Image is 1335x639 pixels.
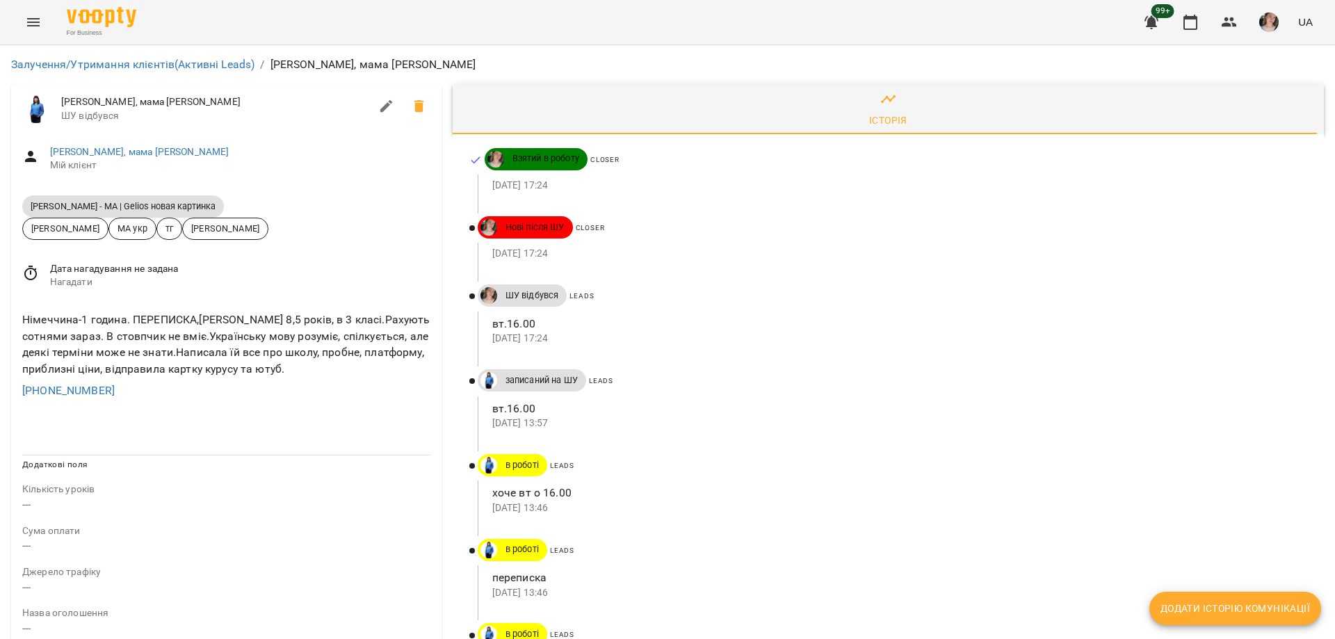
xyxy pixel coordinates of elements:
[22,95,50,123] img: Дащенко Аня
[67,29,136,38] span: For Business
[550,547,574,554] span: Leads
[50,146,229,157] a: [PERSON_NAME], мама [PERSON_NAME]
[1293,9,1318,35] button: UA
[492,179,1302,193] p: [DATE] 17:24
[576,224,605,232] span: Closer
[50,159,430,172] span: Мій клієнт
[270,56,476,73] p: [PERSON_NAME], мама [PERSON_NAME]
[492,586,1302,600] p: [DATE] 13:46
[1298,15,1313,29] span: UA
[22,537,430,554] p: ---
[22,620,430,637] p: ---
[1160,600,1310,617] span: Додати історію комунікації
[157,222,181,235] span: тг
[492,247,1302,261] p: [DATE] 17:24
[22,384,115,397] a: [PHONE_NUMBER]
[480,542,497,558] img: Дащенко Аня
[11,58,254,71] a: Залучення/Утримання клієнтів(Активні Leads)
[61,109,370,123] span: ШУ відбувся
[50,262,430,276] span: Дата нагадування не задана
[589,377,613,385] span: Leads
[497,543,547,556] span: в роботі
[50,275,430,289] span: Нагадати
[22,483,430,496] p: field-description
[17,6,50,39] button: Menu
[22,524,430,538] p: field-description
[480,219,497,236] img: ДТ УКР Нечиполюк Мирослава https://us06web.zoom.us/j/87978670003
[497,374,586,387] span: записаний на ШУ
[497,289,567,302] span: ШУ відбувся
[869,112,907,129] div: Історія
[497,459,547,471] span: в роботі
[497,221,573,234] span: Нові після ШУ
[590,156,620,163] span: Closer
[260,56,264,73] li: /
[183,222,268,235] span: [PERSON_NAME]
[569,292,594,300] span: Leads
[22,606,430,620] p: field-description
[478,287,497,304] a: ДТ УКР Нечиполюк Мирослава https://us06web.zoom.us/j/87978670003
[109,222,156,235] span: МА укр
[22,496,430,513] p: ---
[550,631,574,638] span: Leads
[22,460,88,469] span: Додаткові поля
[492,485,1302,501] p: хоче вт о 16.00
[478,219,497,236] a: ДТ УКР Нечиполюк Мирослава https://us06web.zoom.us/j/87978670003
[485,151,504,168] a: ДТ УКР Нечиполюк Мирослава https://us06web.zoom.us/j/87978670003
[1151,4,1174,18] span: 99+
[19,309,433,380] div: Німеччина-1 година. ПЕРЕПИСКА,[PERSON_NAME] 8,5 років, в 3 класі.Рахують сотнями зараз. В стовпчи...
[67,7,136,27] img: Voopty Logo
[22,200,224,212] span: [PERSON_NAME] - МА | Gelios новая картинка
[22,579,430,596] p: ---
[478,457,497,474] a: Дащенко Аня
[492,569,1302,586] p: переписка
[480,372,497,389] img: Дащенко Аня
[23,222,108,235] span: [PERSON_NAME]
[1149,592,1321,625] button: Додати історію комунікації
[492,401,1302,417] p: вт.16.00
[487,151,504,168] img: ДТ УКР Нечиполюк Мирослава https://us06web.zoom.us/j/87978670003
[1259,13,1279,32] img: 6afb9eb6cc617cb6866001ac461bd93f.JPG
[492,416,1302,430] p: [DATE] 13:57
[492,332,1302,346] p: [DATE] 17:24
[22,565,430,579] p: field-description
[492,316,1302,332] p: вт.16.00
[504,152,588,165] span: Взятий в роботу
[492,501,1302,515] p: [DATE] 13:46
[61,95,370,109] span: [PERSON_NAME], мама [PERSON_NAME]
[550,462,574,469] span: Leads
[11,56,1324,73] nav: breadcrumb
[478,542,497,558] a: Дащенко Аня
[478,372,497,389] a: Дащенко Аня
[480,457,497,474] img: Дащенко Аня
[480,287,497,304] img: ДТ УКР Нечиполюк Мирослава https://us06web.zoom.us/j/87978670003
